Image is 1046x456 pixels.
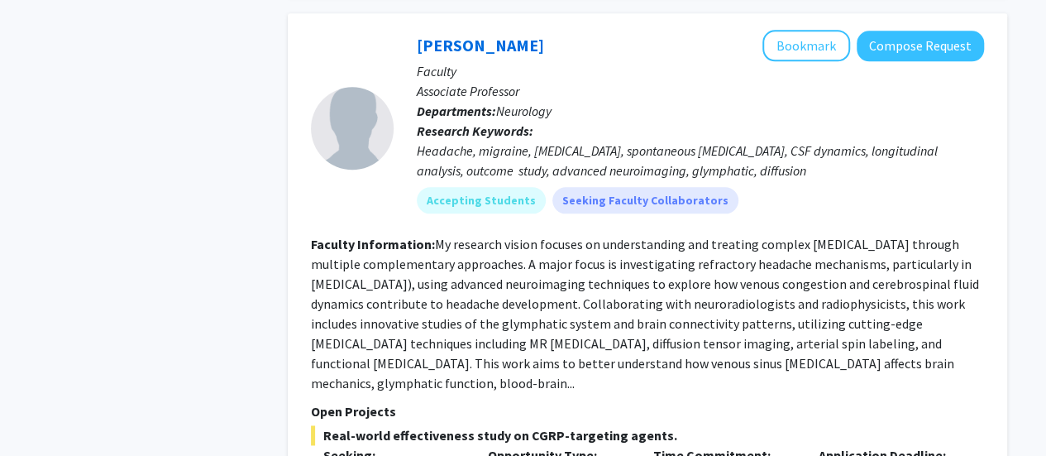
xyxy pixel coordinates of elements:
p: Faculty [417,61,984,81]
div: Headache, migraine, [MEDICAL_DATA], spontaneous [MEDICAL_DATA], CSF dynamics, longitudinal analys... [417,141,984,180]
fg-read-more: My research vision focuses on understanding and treating complex [MEDICAL_DATA] through multiple ... [311,236,979,391]
mat-chip: Seeking Faculty Collaborators [552,187,738,214]
span: Neurology [496,103,552,119]
p: Associate Professor [417,81,984,101]
b: Departments: [417,103,496,119]
b: Faculty Information: [311,236,435,252]
b: Research Keywords: [417,122,533,139]
button: Compose Request to Hsiangkuo Yuan [857,31,984,61]
span: Real-world effectiveness study on CGRP-targeting agents. [311,425,984,445]
button: Add Hsiangkuo Yuan to Bookmarks [762,30,850,61]
a: [PERSON_NAME] [417,35,544,55]
mat-chip: Accepting Students [417,187,546,214]
iframe: Chat [12,382,70,444]
p: Open Projects [311,401,984,421]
